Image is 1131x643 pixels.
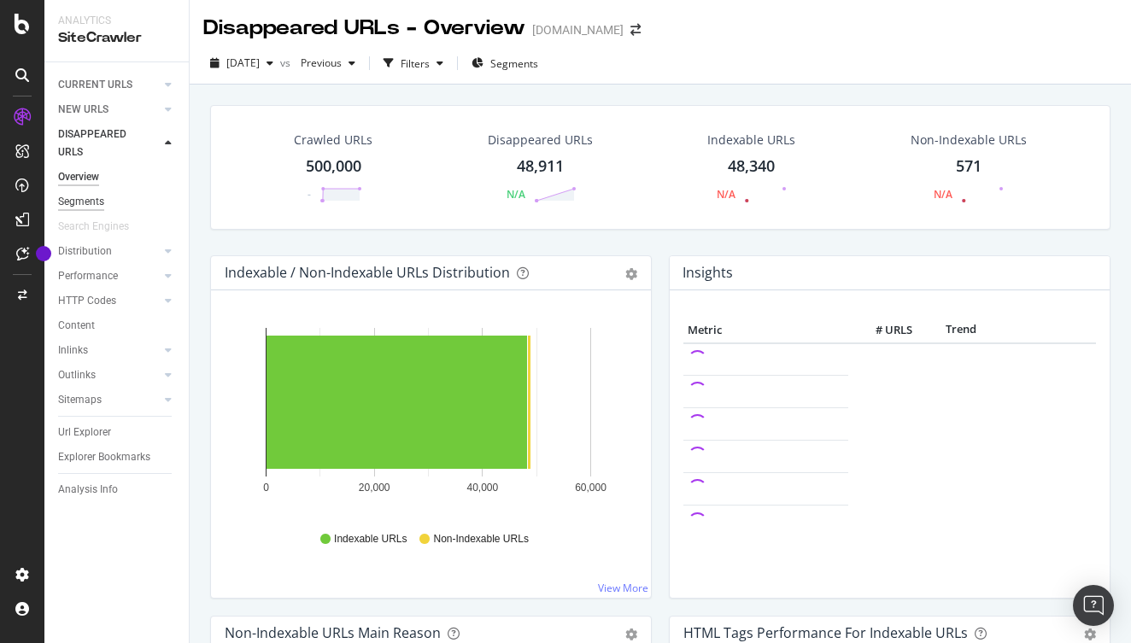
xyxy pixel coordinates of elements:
[466,482,498,494] text: 40,000
[58,391,102,409] div: Sitemaps
[488,132,593,149] div: Disappeared URLs
[911,132,1027,149] div: Non-Indexable URLs
[203,14,525,43] div: Disappeared URLs - Overview
[707,132,795,149] div: Indexable URLs
[58,424,177,441] a: Url Explorer
[58,218,129,236] div: Search Engines
[58,448,150,466] div: Explorer Bookmarks
[263,482,269,494] text: 0
[848,318,917,343] th: # URLS
[58,317,177,335] a: Content
[683,624,968,641] div: HTML Tags Performance for Indexable URLs
[294,56,342,70] span: Previous
[917,318,1006,343] th: Trend
[58,391,160,409] a: Sitemaps
[630,24,641,36] div: arrow-right-arrow-left
[58,76,160,94] a: CURRENT URLS
[625,628,637,640] div: gear
[377,50,450,77] button: Filters
[517,155,564,178] div: 48,911
[58,366,160,384] a: Outlinks
[58,168,177,186] a: Overview
[625,268,637,280] div: gear
[58,76,132,94] div: CURRENT URLS
[58,342,160,359] a: Inlinks
[532,21,624,38] div: [DOMAIN_NAME]
[58,193,104,211] div: Segments
[58,267,118,285] div: Performance
[294,50,362,77] button: Previous
[280,56,294,70] span: vs
[58,481,118,499] div: Analysis Info
[359,482,390,494] text: 20,000
[58,481,177,499] a: Analysis Info
[226,56,260,70] span: 2025 Aug. 11th
[58,366,96,384] div: Outlinks
[225,318,631,516] svg: A chart.
[728,155,775,178] div: 48,340
[36,246,51,261] div: Tooltip anchor
[58,448,177,466] a: Explorer Bookmarks
[58,292,116,310] div: HTTP Codes
[575,482,607,494] text: 60,000
[58,126,144,161] div: DISAPPEARED URLS
[225,624,441,641] div: Non-Indexable URLs Main Reason
[956,155,982,178] div: 571
[401,56,430,71] div: Filters
[683,261,733,284] h4: Insights
[308,187,311,202] div: -
[225,264,510,281] div: Indexable / Non-Indexable URLs Distribution
[507,187,525,202] div: N/A
[433,532,528,547] span: Non-Indexable URLs
[58,101,160,119] a: NEW URLS
[58,424,111,441] div: Url Explorer
[58,342,88,359] div: Inlinks
[203,50,280,77] button: [DATE]
[58,193,177,211] a: Segments
[1084,628,1096,640] div: gear
[598,581,648,595] a: View More
[306,155,361,178] div: 500,000
[58,101,108,119] div: NEW URLS
[58,243,160,260] a: Distribution
[490,56,538,71] span: Segments
[58,317,95,335] div: Content
[334,532,407,547] span: Indexable URLs
[58,243,112,260] div: Distribution
[58,292,160,310] a: HTTP Codes
[58,168,99,186] div: Overview
[683,318,848,343] th: Metric
[58,218,146,236] a: Search Engines
[294,132,372,149] div: Crawled URLs
[465,50,545,77] button: Segments
[58,28,175,48] div: SiteCrawler
[58,126,160,161] a: DISAPPEARED URLS
[717,187,735,202] div: N/A
[58,14,175,28] div: Analytics
[934,187,952,202] div: N/A
[1073,585,1114,626] div: Open Intercom Messenger
[58,267,160,285] a: Performance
